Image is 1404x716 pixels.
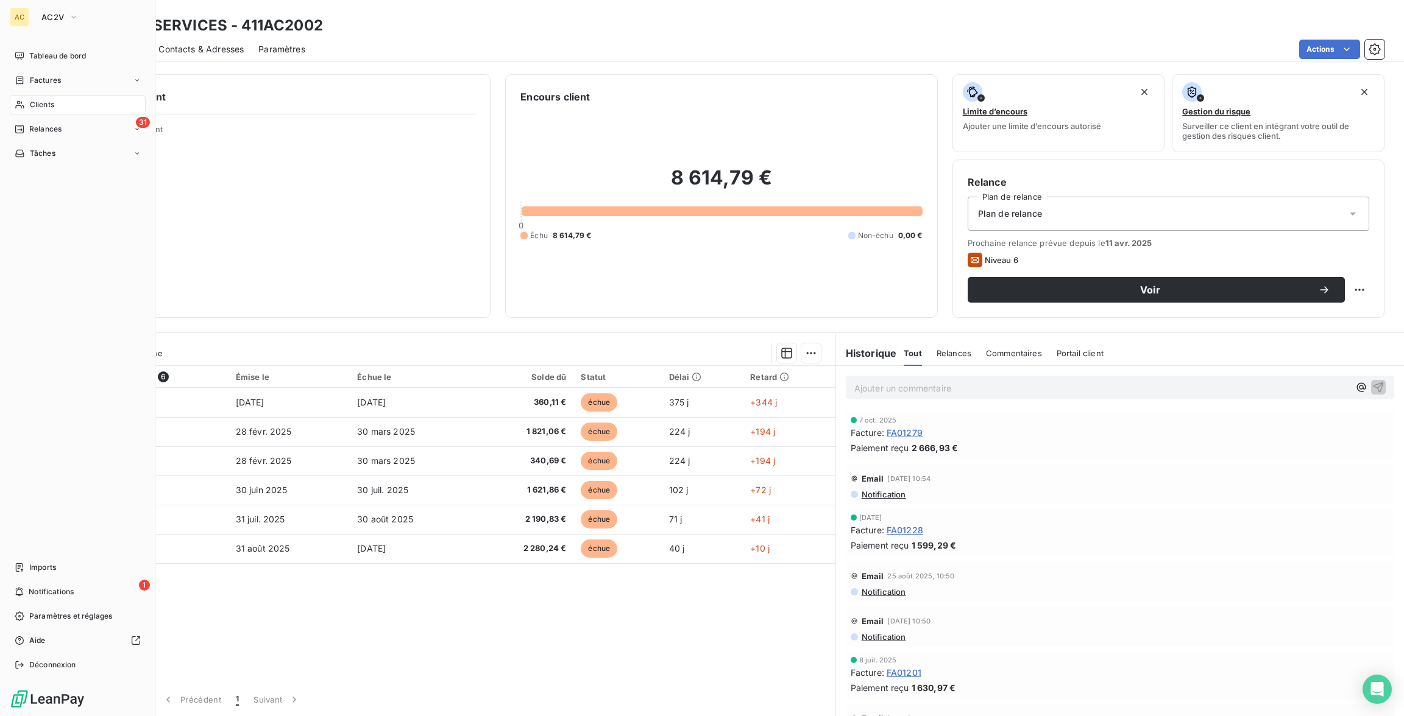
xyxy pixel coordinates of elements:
span: 31 [136,117,150,128]
span: 8 juil. 2025 [859,656,897,664]
span: [DATE] [236,397,264,407]
span: Gestion du risque [1182,107,1250,116]
span: Aide [29,635,46,646]
span: Surveiller ce client en intégrant votre outil de gestion des risques client. [1182,121,1374,141]
span: +41 j [750,514,770,524]
span: [DATE] [357,543,386,553]
span: Ajouter une limite d’encours autorisé [963,121,1101,131]
span: Factures [30,75,61,86]
div: Solde dû [482,372,567,382]
span: 11 avr. 2025 [1105,238,1152,248]
span: 360,11 € [482,396,567,409]
span: Notification [860,632,906,642]
span: échue [581,423,617,441]
span: [DATE] 10:50 [887,617,931,625]
span: [DATE] 10:54 [887,475,931,482]
h3: AC2V SERVICES - 411AC2002 [107,15,323,37]
span: 6 [158,371,169,382]
div: Retard [750,372,828,382]
span: Paramètres et réglages [29,611,112,622]
div: AC [10,7,29,27]
span: FA01279 [887,426,923,439]
span: 375 j [669,397,689,407]
span: Échu [530,230,548,241]
span: 102 j [669,485,689,495]
button: Voir [968,277,1345,303]
span: Relances [937,348,971,358]
span: 1 599,29 € [912,539,957,552]
span: FA01201 [887,666,921,679]
span: 1 630,97 € [912,681,956,694]
span: 2 190,83 € [482,513,567,525]
span: 30 juin 2025 [236,485,288,495]
button: Suivant [246,687,308,712]
span: 1 [139,580,150,591]
span: Voir [982,285,1318,295]
span: Propriétés Client [98,124,475,141]
span: échue [581,510,617,528]
button: 1 [229,687,246,712]
button: Précédent [155,687,229,712]
span: 2 280,24 € [482,542,567,555]
span: FA01228 [887,524,923,536]
span: Clients [30,99,54,110]
span: [DATE] [357,397,386,407]
span: Facture : [851,524,884,536]
span: +194 j [750,455,775,466]
span: Déconnexion [29,659,76,670]
span: échue [581,393,617,412]
span: 28 févr. 2025 [236,455,292,466]
span: 25 août 2025, 10:50 [887,572,954,580]
span: échue [581,452,617,470]
span: 31 août 2025 [236,543,290,553]
span: 224 j [669,455,690,466]
div: Échue le [357,372,467,382]
span: 8 614,79 € [553,230,592,241]
span: 7 oct. 2025 [859,416,897,424]
span: Tâches [30,148,55,159]
span: 0,00 € [898,230,923,241]
span: 31 juil. 2025 [236,514,285,524]
img: Logo LeanPay [10,689,85,709]
div: Open Intercom Messenger [1363,675,1392,704]
h6: Informations client [74,89,475,104]
span: Notification [860,490,906,499]
button: Actions [1299,40,1360,59]
span: [DATE] [859,514,882,521]
span: 1 821,06 € [482,426,567,438]
span: Paramètres [258,43,305,55]
span: Email [862,474,884,483]
span: 30 mars 2025 [357,455,415,466]
span: 224 j [669,426,690,437]
button: Gestion du risqueSurveiller ce client en intégrant votre outil de gestion des risques client. [1172,74,1384,152]
span: Prochaine relance prévue depuis le [968,238,1369,248]
a: Aide [10,631,146,650]
span: 28 févr. 2025 [236,426,292,437]
span: +10 j [750,543,770,553]
span: 1 621,86 € [482,484,567,496]
h2: 8 614,79 € [520,166,922,202]
span: Niveau 6 [985,255,1018,265]
h6: Historique [836,346,897,360]
span: Portail client [1057,348,1104,358]
span: +194 j [750,426,775,437]
span: 1 [236,693,239,706]
span: échue [581,539,617,558]
span: 340,69 € [482,455,567,467]
span: 30 juil. 2025 [357,485,408,495]
div: Émise le [236,372,343,382]
span: 30 août 2025 [357,514,413,524]
span: Contacts & Adresses [158,43,244,55]
span: 2 666,93 € [912,441,959,454]
span: Email [862,571,884,581]
span: Limite d’encours [963,107,1027,116]
span: +72 j [750,485,771,495]
span: Email [862,616,884,626]
span: Tableau de bord [29,51,86,61]
span: Paiement reçu [851,681,909,694]
span: Paiement reçu [851,539,909,552]
span: AC2V [41,12,64,22]
span: Facture : [851,426,884,439]
span: 0 [519,220,523,230]
span: Commentaires [986,348,1042,358]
